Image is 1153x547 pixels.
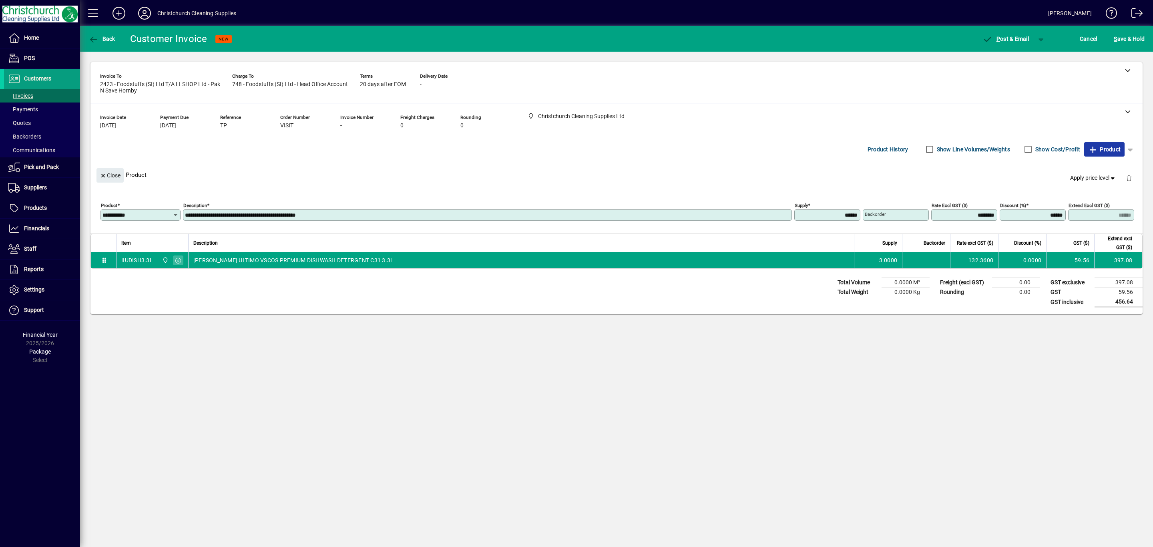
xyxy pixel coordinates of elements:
[1046,252,1094,268] td: 59.56
[1119,168,1139,187] button: Delete
[220,123,227,129] span: TP
[160,256,169,265] span: Christchurch Cleaning Supplies Ltd
[1047,278,1095,288] td: GST exclusive
[1119,174,1139,181] app-page-header-button: Delete
[1095,288,1143,297] td: 59.56
[183,203,207,208] mat-label: Description
[100,123,117,129] span: [DATE]
[4,116,80,130] a: Quotes
[96,168,124,183] button: Close
[29,348,51,355] span: Package
[100,169,121,182] span: Close
[4,259,80,280] a: Reports
[24,55,35,61] span: POS
[8,147,55,153] span: Communications
[232,81,348,88] span: 748 - Foodstuffs (SI) Ltd - Head Office Account
[88,36,115,42] span: Back
[924,239,945,247] span: Backorder
[879,256,898,264] span: 3.0000
[1095,297,1143,307] td: 456.64
[400,123,404,129] span: 0
[1034,145,1080,153] label: Show Cost/Profit
[4,219,80,239] a: Financials
[24,184,47,191] span: Suppliers
[864,142,912,157] button: Product History
[834,278,882,288] td: Total Volume
[24,225,49,231] span: Financials
[4,28,80,48] a: Home
[1014,239,1041,247] span: Discount (%)
[121,256,153,264] div: IIUDISH3.3L
[1000,203,1026,208] mat-label: Discount (%)
[24,75,51,82] span: Customers
[882,239,897,247] span: Supply
[24,205,47,211] span: Products
[1070,174,1117,182] span: Apply price level
[460,123,464,129] span: 0
[130,32,207,45] div: Customer Invoice
[1047,297,1095,307] td: GST inclusive
[795,203,808,208] mat-label: Supply
[24,286,44,293] span: Settings
[955,256,993,264] div: 132.3600
[882,278,930,288] td: 0.0000 M³
[1114,32,1145,45] span: ave & Hold
[936,288,992,297] td: Rounding
[1080,32,1097,45] span: Cancel
[1047,288,1095,297] td: GST
[157,7,236,20] div: Christchurch Cleaning Supplies
[121,239,131,247] span: Item
[992,288,1040,297] td: 0.00
[4,178,80,198] a: Suppliers
[1114,36,1117,42] span: S
[998,252,1046,268] td: 0.0000
[94,171,126,179] app-page-header-button: Close
[978,32,1033,46] button: Post & Email
[90,160,1143,189] div: Product
[1084,142,1125,157] button: Product
[86,32,117,46] button: Back
[992,278,1040,288] td: 0.00
[340,123,342,129] span: -
[219,36,229,42] span: NEW
[1125,2,1143,28] a: Logout
[1073,239,1089,247] span: GST ($)
[80,32,124,46] app-page-header-button: Back
[936,278,992,288] td: Freight (excl GST)
[865,211,886,217] mat-label: Backorder
[8,120,31,126] span: Quotes
[4,130,80,143] a: Backorders
[4,239,80,259] a: Staff
[882,288,930,297] td: 0.0000 Kg
[101,203,117,208] mat-label: Product
[24,164,59,170] span: Pick and Pack
[4,157,80,177] a: Pick and Pack
[982,36,1029,42] span: ost & Email
[4,198,80,218] a: Products
[1112,32,1147,46] button: Save & Hold
[160,123,177,129] span: [DATE]
[1069,203,1110,208] mat-label: Extend excl GST ($)
[1095,278,1143,288] td: 397.08
[1094,252,1142,268] td: 397.08
[100,81,220,94] span: 2423 - Foodstuffs (SI) Ltd T/A LLSHOP Ltd - Pak N Save Hornby
[106,6,132,20] button: Add
[4,300,80,320] a: Support
[4,48,80,68] a: POS
[4,143,80,157] a: Communications
[360,81,406,88] span: 20 days after EOM
[996,36,1000,42] span: P
[4,280,80,300] a: Settings
[1067,171,1120,185] button: Apply price level
[23,332,58,338] span: Financial Year
[1078,32,1099,46] button: Cancel
[24,34,39,41] span: Home
[420,81,422,88] span: -
[8,93,33,99] span: Invoices
[132,6,157,20] button: Profile
[24,307,44,313] span: Support
[4,103,80,116] a: Payments
[8,106,38,113] span: Payments
[868,143,908,156] span: Product History
[834,288,882,297] td: Total Weight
